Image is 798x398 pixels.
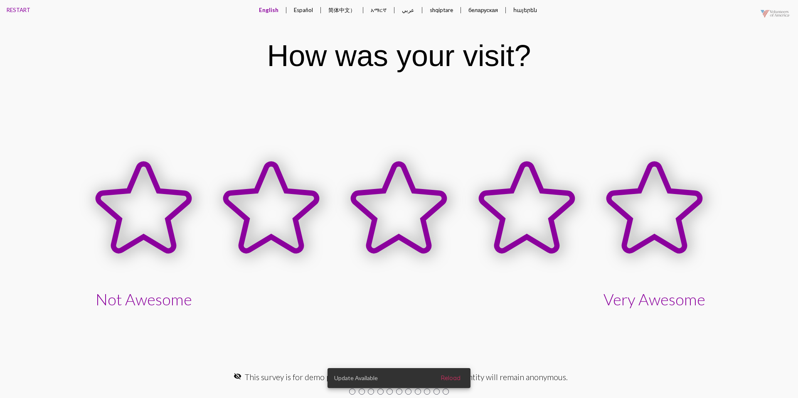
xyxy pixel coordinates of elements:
[441,374,461,382] span: Reload
[334,374,378,382] span: Update Available
[434,371,467,386] button: Reload
[754,2,796,25] img: VOAmerica-1920-logo-pos-alpha-20210513.png
[234,372,241,380] mat-icon: visibility_off
[245,372,568,382] span: This survey is for demo purposes, we value your privacy, your identity will remain anonymous.
[267,39,531,73] div: How was your visit?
